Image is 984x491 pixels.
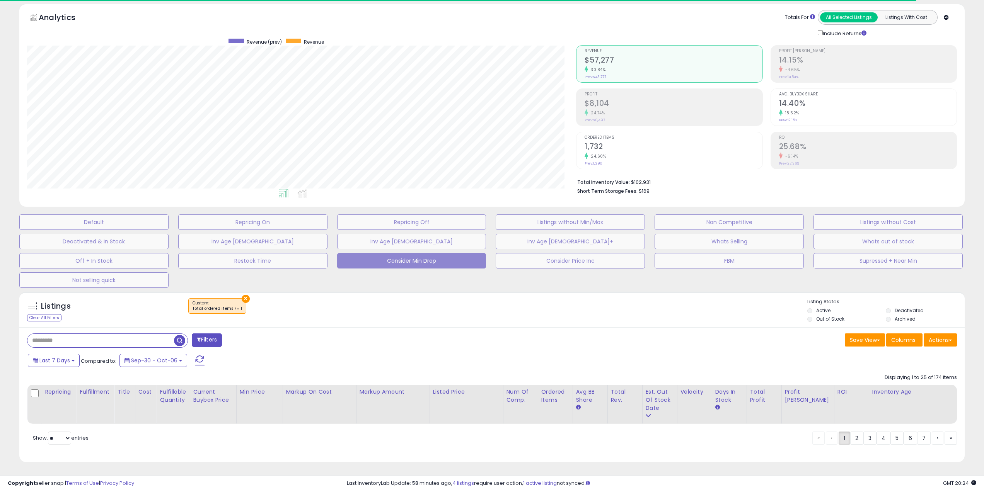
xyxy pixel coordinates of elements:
a: 3 [863,432,877,445]
div: Cost [138,388,153,396]
div: Current Buybox Price [193,388,233,404]
h2: 1,732 [585,142,762,153]
h2: $57,277 [585,56,762,66]
h2: 14.15% [779,56,957,66]
span: Ordered Items [585,136,762,140]
small: Prev: $43,777 [585,75,606,79]
div: Totals For [785,14,815,21]
small: Prev: 27.36% [779,161,799,166]
a: 1 [839,432,850,445]
label: Out of Stock [816,316,844,322]
label: Archived [895,316,916,322]
small: Avg BB Share. [576,404,581,411]
button: Listings without Cost [813,214,963,230]
div: Last InventoryLab Update: 58 minutes ago, require user action, not synced. [347,480,976,487]
a: 5 [890,432,904,445]
small: Prev: $6,497 [585,118,605,122]
button: Sep-30 - Oct-06 [119,354,187,367]
h5: Analytics [39,12,90,25]
div: total ordered items >= 1 [193,306,242,311]
div: Include Returns [812,29,876,37]
small: Prev: 1,390 [585,161,602,166]
div: Repricing [45,388,73,396]
div: Title [118,388,131,396]
span: 2025-10-14 20:24 GMT [943,479,976,487]
li: $102,931 [577,177,951,186]
button: Off + In Stock [19,253,169,268]
div: Avg BB Share [576,388,604,404]
a: 1 active listing [523,479,557,487]
span: Avg. Buybox Share [779,92,957,97]
small: 24.74% [588,110,605,116]
div: Ordered Items [541,388,570,404]
button: Repricing Off [337,214,486,230]
button: Inv Age [DEMOGRAPHIC_DATA] [337,234,486,249]
small: 24.60% [588,153,606,159]
div: Clear All Filters [27,314,61,321]
div: Fulfillable Quantity [160,388,186,404]
button: Consider Min Drop [337,253,486,268]
label: Deactivated [895,307,924,314]
div: Min Price [240,388,280,396]
span: ROI [779,136,957,140]
small: Prev: 12.15% [779,118,797,122]
button: Consider Price Inc [496,253,645,268]
button: All Selected Listings [820,12,878,22]
button: Listings With Cost [877,12,935,22]
button: Inv Age [DEMOGRAPHIC_DATA]+ [496,234,645,249]
button: FBM [655,253,804,268]
div: Displaying 1 to 25 of 174 items [885,374,957,381]
button: Save View [845,333,885,347]
small: -6.14% [783,153,798,159]
span: › [937,434,938,442]
strong: Copyright [8,479,36,487]
div: Days In Stock [715,388,744,404]
span: Sep-30 - Oct-06 [131,357,177,364]
a: 2 [850,432,863,445]
h2: 14.40% [779,99,957,109]
span: Show: entries [33,434,89,442]
span: $169 [639,187,650,195]
h2: $8,104 [585,99,762,109]
button: Last 7 Days [28,354,80,367]
button: Non Competitive [655,214,804,230]
button: × [242,295,250,303]
button: Not selling quick [19,272,169,288]
small: 18.52% [783,110,799,116]
span: Revenue [304,39,324,45]
div: Fulfillment [80,388,111,396]
span: Profit [PERSON_NAME] [779,49,957,53]
button: Whats out of stock [813,234,963,249]
div: Total Profit [750,388,778,404]
button: Actions [924,333,957,347]
a: 6 [904,432,917,445]
small: 30.84% [588,67,605,73]
div: Markup on Cost [286,388,353,396]
a: 4 [877,432,890,445]
button: Deactivated & In Stock [19,234,169,249]
div: Est. Out Of Stock Date [646,388,674,412]
span: Columns [891,336,916,344]
span: Last 7 Days [39,357,70,364]
div: Total Rev. [611,388,639,404]
div: Markup Amount [360,388,426,396]
button: Supressed + Near Min [813,253,963,268]
button: Default [19,214,169,230]
small: Days In Stock. [715,404,720,411]
button: Inv Age [DEMOGRAPHIC_DATA] [178,234,327,249]
button: Listings without Min/Max [496,214,645,230]
a: Privacy Policy [100,479,134,487]
span: Custom: [193,300,242,312]
button: Whats Selling [655,234,804,249]
span: Revenue [585,49,762,53]
button: Filters [192,333,222,347]
h5: Listings [41,301,71,312]
p: Listing States: [807,298,965,306]
span: Revenue (prev) [247,39,282,45]
div: Num of Comp. [506,388,535,404]
div: Inventory Age [872,388,951,396]
span: » [950,434,952,442]
small: Prev: 14.84% [779,75,798,79]
label: Active [816,307,831,314]
th: The percentage added to the cost of goods (COGS) that forms the calculator for Min & Max prices. [283,385,356,424]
